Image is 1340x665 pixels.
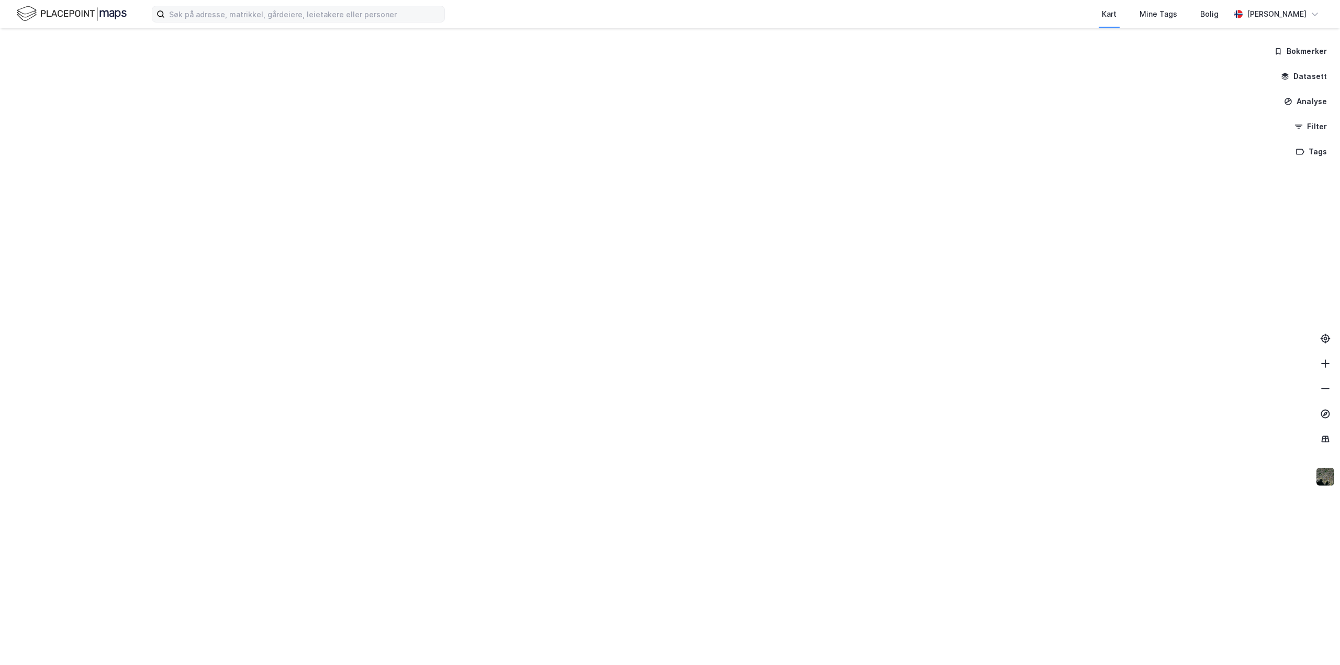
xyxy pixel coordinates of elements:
div: Kart [1102,8,1116,20]
div: Bolig [1200,8,1219,20]
div: Mine Tags [1140,8,1177,20]
div: [PERSON_NAME] [1247,8,1306,20]
img: logo.f888ab2527a4732fd821a326f86c7f29.svg [17,5,127,23]
iframe: Chat Widget [1288,615,1340,665]
input: Søk på adresse, matrikkel, gårdeiere, leietakere eller personer [165,6,444,22]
